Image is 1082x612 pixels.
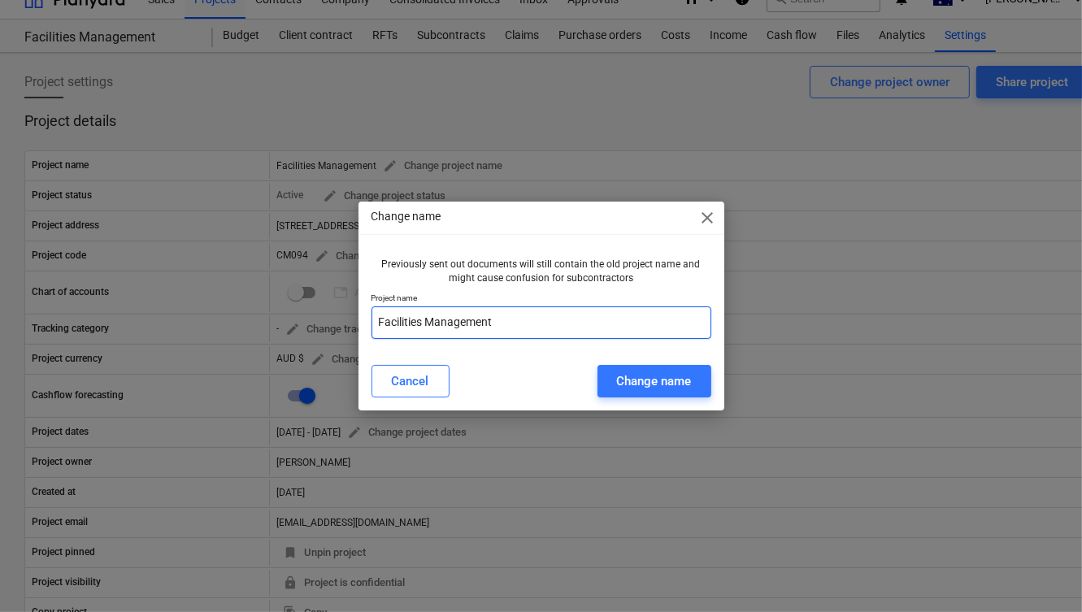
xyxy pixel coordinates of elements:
[698,208,718,228] span: close
[617,371,692,392] div: Change name
[372,293,711,306] p: Project name
[372,365,450,397] button: Cancel
[392,371,429,392] div: Cancel
[372,306,711,339] input: Project name
[597,365,711,397] button: Change name
[1001,534,1082,612] iframe: Chat Widget
[378,258,705,285] p: Previously sent out documents will still contain the old project name and might cause confusion f...
[372,208,441,225] p: Change name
